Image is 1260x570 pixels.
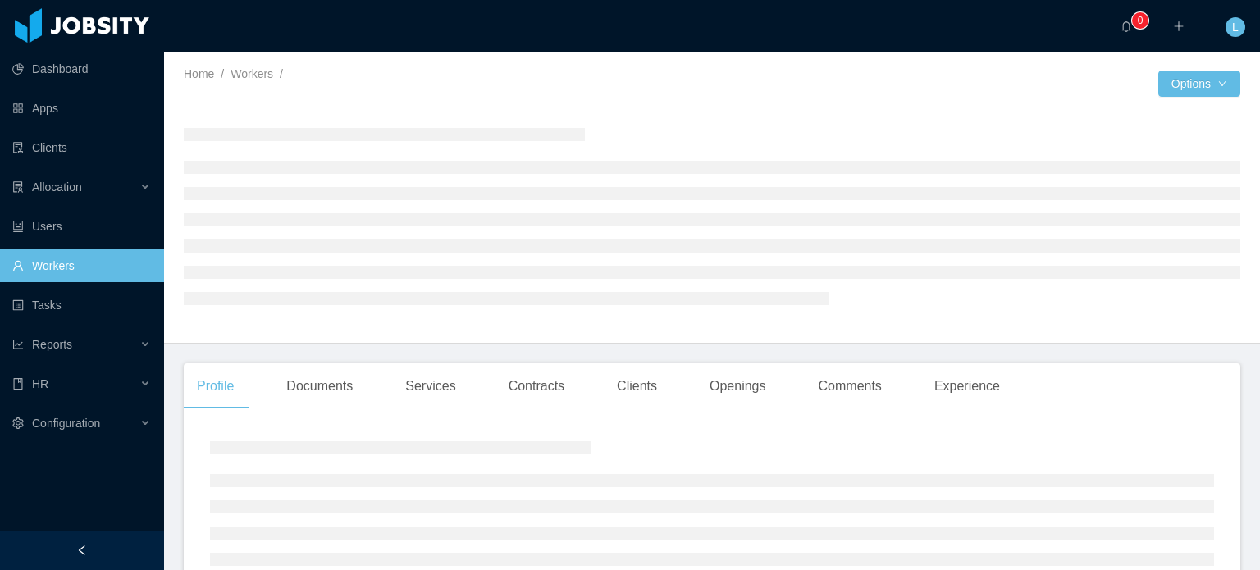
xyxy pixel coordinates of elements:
a: icon: userWorkers [12,249,151,282]
span: Configuration [32,417,100,430]
a: icon: pie-chartDashboard [12,52,151,85]
div: Openings [696,363,779,409]
span: / [221,67,224,80]
a: icon: robotUsers [12,210,151,243]
span: Reports [32,338,72,351]
a: icon: auditClients [12,131,151,164]
i: icon: setting [12,417,24,429]
div: Comments [806,363,895,409]
div: Clients [604,363,670,409]
div: Profile [184,363,247,409]
sup: 0 [1132,12,1148,29]
i: icon: line-chart [12,339,24,350]
a: icon: profileTasks [12,289,151,321]
button: Optionsicon: down [1158,71,1240,97]
div: Services [392,363,468,409]
div: Experience [921,363,1013,409]
span: / [280,67,283,80]
span: Allocation [32,180,82,194]
i: icon: bell [1121,21,1132,32]
span: L [1232,17,1239,37]
div: Documents [273,363,366,409]
div: Contracts [495,363,577,409]
a: icon: appstoreApps [12,92,151,125]
a: Home [184,67,214,80]
a: Workers [231,67,273,80]
span: HR [32,377,48,390]
i: icon: solution [12,181,24,193]
i: icon: book [12,378,24,390]
i: icon: plus [1173,21,1185,32]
